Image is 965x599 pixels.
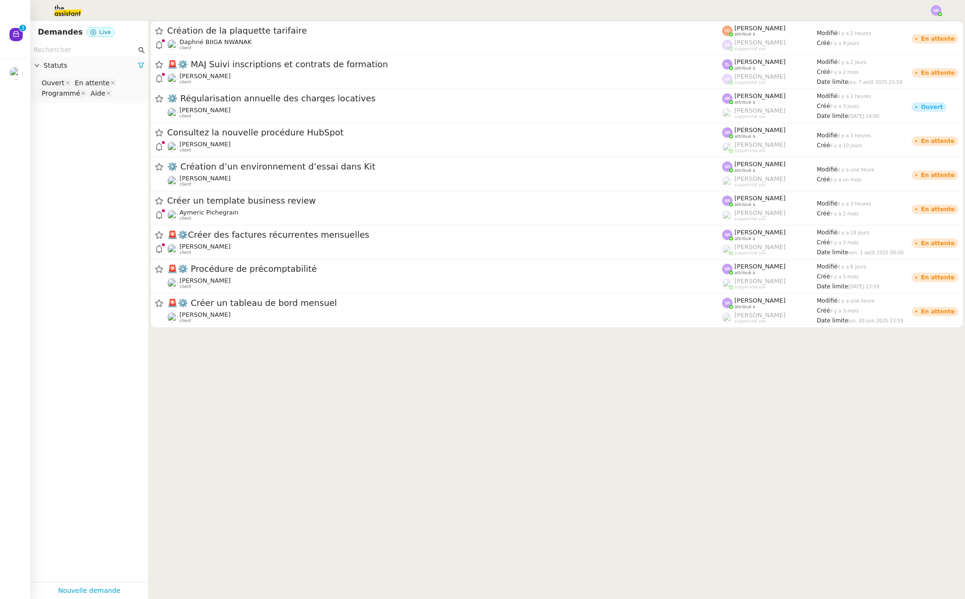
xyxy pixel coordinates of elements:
span: Live [99,29,111,36]
app-user-detailed-label: client [167,243,722,255]
span: suppervisé par [734,216,766,222]
app-user-label: attribué à [722,229,817,241]
span: il y a 3 heures [838,133,871,138]
app-user-label: suppervisé par [722,141,817,153]
span: Créé [817,40,830,46]
img: users%2FvXkuctLX0wUbD4cA8OSk7KI5fra2%2Favatar%2F858bcb8a-9efe-43bf-b7a6-dc9f739d6e70 [167,73,178,84]
nz-select-item: Programmé [39,89,87,98]
span: [PERSON_NAME] [734,39,786,46]
div: En attente [921,70,955,76]
span: lun. 30 juin 2025 23:59 [848,318,903,323]
span: ⚙️Créer des factures récurrentes mensuelles [167,231,722,239]
app-user-label: attribué à [722,297,817,309]
img: users%2FPPrFYTsEAUgQy5cK5MCpqKbOX8K2%2Favatar%2FCapture%20d%E2%80%99e%CC%81cran%202023-06-05%20a%... [722,313,733,323]
span: [PERSON_NAME] [734,58,786,65]
span: il y a une heure [838,167,875,172]
div: Ouvert [42,79,64,87]
img: users%2FcRgg4TJXLQWrBH1iwK9wYfCha1e2%2Favatar%2Fc9d2fa25-7b78-4dd4-b0f3-ccfa08be62e5 [167,107,178,118]
img: svg [931,5,941,16]
span: ⚙️ Procédure de précomptabilité [167,265,722,273]
img: users%2FC9SBsJ0duuaSgpQFj5LgoEX8n0o2%2Favatar%2Fec9d51b8-9413-4189-adfb-7be4d8c96a3c [167,142,178,152]
img: svg [722,74,733,84]
span: Modifié [817,229,838,236]
app-user-detailed-label: client [167,175,722,187]
app-user-label: suppervisé par [722,209,817,222]
app-user-label: attribué à [722,25,817,37]
span: ⚙️ Créer un tableau de bord mensuel [167,299,722,307]
span: il y a 2 heures [838,31,871,36]
span: Modifié [817,132,838,139]
span: [PERSON_NAME] [734,195,786,202]
span: il y a 18 jours [838,230,870,235]
img: users%2FyQfMwtYgTqhRP2YHWHmG2s2LYaD3%2Favatar%2Fprofile-pic.png [722,244,733,255]
span: il y a 3 mois [830,308,859,313]
span: Modifié [817,263,838,270]
input: Rechercher [34,45,136,55]
app-user-label: suppervisé par [722,175,817,188]
nz-select-item: Ouvert [39,78,71,88]
img: svg [722,161,733,172]
a: Nouvelle demande [58,585,121,596]
span: Date limite [817,79,848,85]
span: Statuts [44,60,138,71]
div: Statuts [30,56,148,75]
span: Aymeric Pichegrain [179,209,239,216]
app-user-label: attribué à [722,161,817,173]
span: Daphné BIIGA NWANAK [179,38,251,45]
span: Créé [817,210,830,217]
img: users%2FW4OQjB9BRtYK2an7yusO0WsYLsD3%2Favatar%2F28027066-518b-424c-8476-65f2e549ac29 [167,176,178,186]
span: Consultez la nouvelle procédure HubSpot [167,128,722,137]
span: Créé [817,239,830,246]
div: En attente [921,241,955,246]
span: [PERSON_NAME] [734,229,786,236]
span: suppervisé par [734,319,766,324]
img: users%2FPPrFYTsEAUgQy5cK5MCpqKbOX8K2%2Favatar%2FCapture%20d%E2%80%99e%CC%81cran%202023-06-05%20a%... [722,108,733,118]
span: client [179,114,191,119]
span: [PERSON_NAME] [734,297,786,304]
span: Modifié [817,200,838,207]
span: ven. 1 août 2025 00:00 [848,250,903,255]
span: [PERSON_NAME] [179,311,231,318]
span: il y a 2 mois [830,70,859,75]
span: suppervisé par [734,46,766,52]
app-user-detailed-label: client [167,107,722,119]
div: En attente [921,206,955,212]
span: Création de la plaquette tarifaire [167,27,722,35]
span: client [179,284,191,289]
span: [PERSON_NAME] [734,175,786,182]
span: suppervisé par [734,80,766,85]
span: il y a 3 jours [830,104,859,109]
span: Modifié [817,297,838,304]
span: il y a 2 jours [838,60,867,65]
span: Créer un template business review [167,197,722,205]
app-user-label: attribué à [722,58,817,71]
span: [DATE] 23:59 [848,284,879,289]
span: [PERSON_NAME] [179,141,231,148]
div: En attente [921,275,955,280]
img: users%2F8F3ae0CdRNRxLT9M8DTLuFZT1wq1%2Favatar%2F8d3ba6ea-8103-41c2-84d4-2a4cca0cf040 [167,244,178,254]
span: Créé [817,69,830,75]
span: 🚨 [167,59,178,69]
span: Modifié [817,93,838,99]
div: Aide [90,89,105,98]
span: 🚨 [167,264,178,274]
nz-select-item: Aide [88,89,112,98]
span: Date limite [817,317,848,324]
span: [PERSON_NAME] [734,209,786,216]
app-user-detailed-label: client [167,72,722,85]
span: attribué à [734,66,755,71]
div: En attente [921,36,955,42]
span: [DATE] 14:00 [848,114,879,119]
span: [PERSON_NAME] [179,107,231,114]
span: [PERSON_NAME] [734,277,786,285]
app-user-label: suppervisé par [722,107,817,119]
span: [PERSON_NAME] [734,73,786,80]
span: Date limite [817,283,848,290]
span: il y a 9 jours [830,41,859,46]
img: svg [722,40,733,50]
span: [PERSON_NAME] [179,243,231,250]
app-user-label: suppervisé par [722,312,817,324]
span: attribué à [734,304,755,310]
span: ⚙️ Création d’un environnement d’essai dans Kit [167,162,722,171]
span: [PERSON_NAME] [179,175,231,182]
